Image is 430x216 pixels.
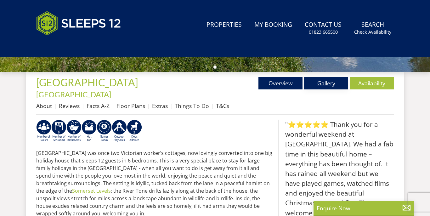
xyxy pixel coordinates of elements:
a: Somerset Levels [72,187,111,194]
a: Overview [258,77,303,89]
p: Enquire Now [317,204,411,212]
img: AD_4nXdmwCQHKAiIjYDk_1Dhq-AxX3fyYPYaVgX942qJE-Y7he54gqc0ybrIGUg6Qr_QjHGl2FltMhH_4pZtc0qV7daYRc31h... [66,120,82,142]
a: Properties [204,18,244,32]
img: AD_4nXe7_8LrJK20fD9VNWAdfykBvHkWcczWBt5QOadXbvIwJqtaRaRf-iI0SeDpMmH1MdC9T1Vy22FMXzzjMAvSuTB5cJ7z5... [127,120,142,142]
img: AD_4nXdrZMsjcYNLGsKuA84hRzvIbesVCpXJ0qqnwZoX5ch9Zjv73tWe4fnFRs2gJ9dSiUubhZXckSJX_mqrZBmYExREIfryF... [97,120,112,142]
a: [GEOGRAPHIC_DATA] [36,90,111,99]
a: Reviews [59,102,80,110]
a: My Booking [252,18,295,32]
a: Facts A-Z [87,102,110,110]
img: AD_4nXfRzBlt2m0mIteXDhAcJCdmEApIceFt1SPvkcB48nqgTZkfMpQlDmULa47fkdYiHD0skDUgcqepViZHFLjVKS2LWHUqM... [51,120,66,142]
a: [GEOGRAPHIC_DATA] [36,76,140,88]
small: 01823 665500 [309,29,338,35]
a: Things To Do [175,102,209,110]
img: AD_4nXeihy09h6z5eBp0JOPGtR29XBuooYnWWTD5CRdkjIxzFvdjF7RDYh0J0O2851hKg-tM6SON0AwVXpb9SuQE_VAk0pY0j... [36,120,51,142]
img: Sleeps 12 [36,8,121,39]
a: About [36,102,52,110]
a: T&Cs [216,102,229,110]
img: AD_4nXfjdDqPkGBf7Vpi6H87bmAUe5GYCbodrAbU4sf37YN55BCjSXGx5ZgBV7Vb9EJZsXiNVuyAiuJUB3WVt-w9eJ0vaBcHg... [112,120,127,142]
iframe: Customer reviews powered by Trustpilot [33,43,99,48]
a: Availability [350,77,394,89]
small: Check Availability [354,29,391,35]
a: Contact Us01823 665500 [302,18,344,38]
a: Extras [152,102,168,110]
span: [GEOGRAPHIC_DATA] [36,76,138,88]
img: AD_4nXcpX5uDwed6-YChlrI2BYOgXwgg3aqYHOhRm0XfZB-YtQW2NrmeCr45vGAfVKUq4uWnc59ZmEsEzoF5o39EWARlT1ewO... [82,120,97,142]
a: Floor Plans [116,102,145,110]
a: Gallery [304,77,348,89]
a: SearchCheck Availability [352,18,394,38]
